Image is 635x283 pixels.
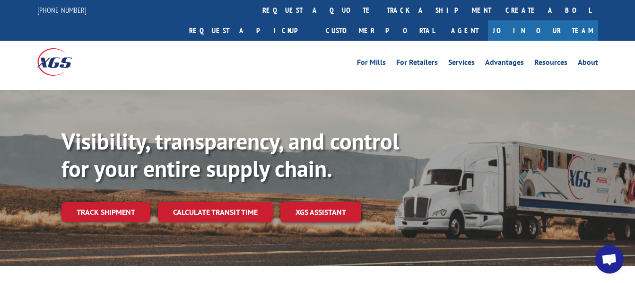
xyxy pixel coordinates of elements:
b: Visibility, transparency, and control for your entire supply chain. [61,126,399,183]
a: Calculate transit time [158,202,273,222]
a: Join Our Team [488,20,598,41]
a: For Retailers [396,59,438,69]
a: Request a pickup [182,20,319,41]
a: XGS ASSISTANT [280,202,361,222]
a: Customer Portal [319,20,442,41]
a: About [578,59,598,69]
a: Resources [534,59,567,69]
div: Open chat [595,245,624,274]
a: Advantages [485,59,524,69]
a: Track shipment [61,202,150,222]
a: [PHONE_NUMBER] [37,5,87,15]
a: Services [448,59,475,69]
a: Agent [442,20,488,41]
a: For Mills [357,59,386,69]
